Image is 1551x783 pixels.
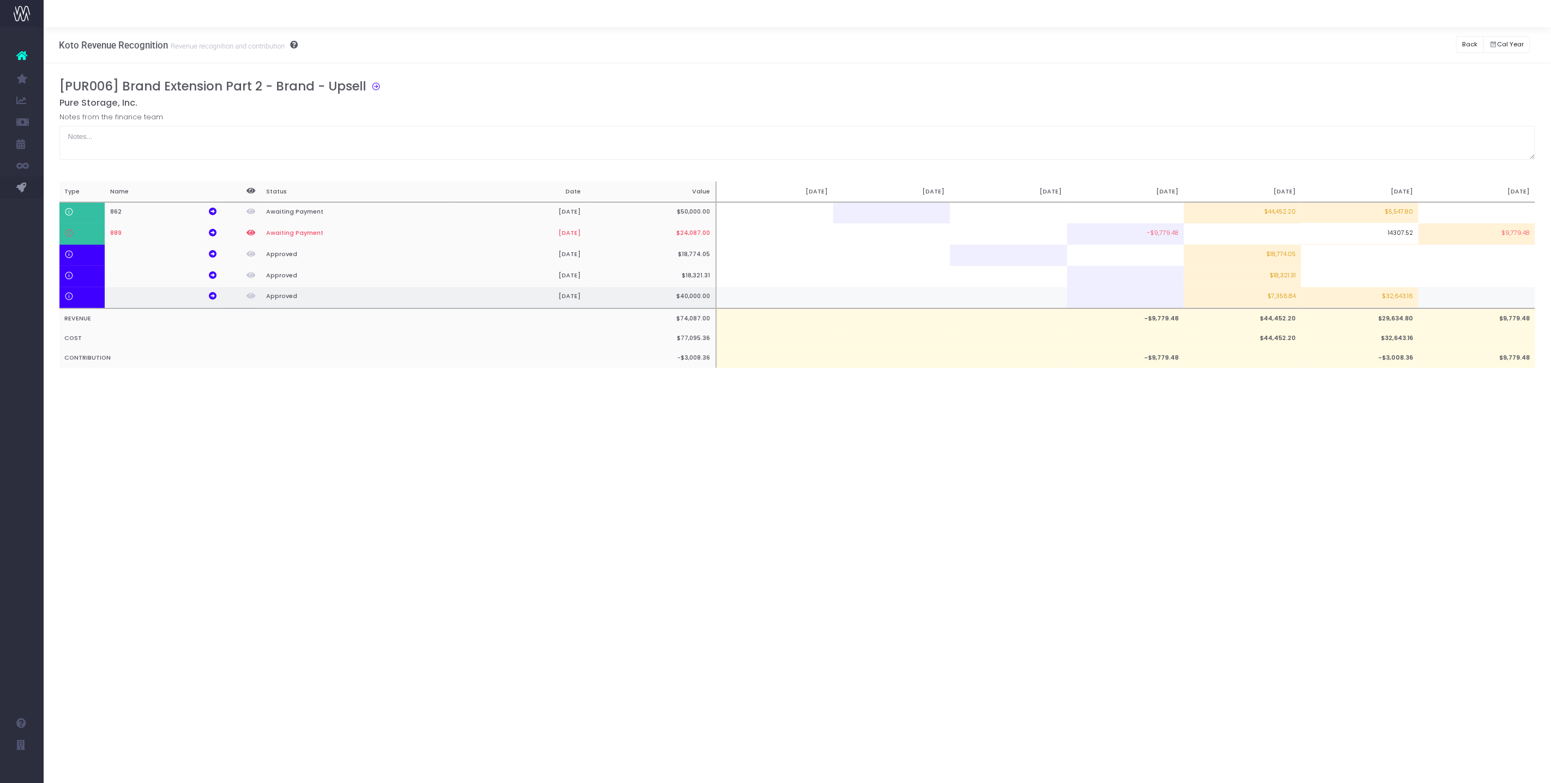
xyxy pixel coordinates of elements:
[1456,36,1484,53] button: Back
[1184,329,1301,348] td: $44,452.20
[1301,287,1418,309] td: $32,643.16
[59,329,586,348] th: COST
[1301,348,1418,368] td: -$3,008.36
[105,181,222,202] th: Name
[586,287,716,309] th: $40,000.00
[261,202,456,224] th: Awaiting Payment
[1184,266,1301,287] td: $18,321.31
[1184,181,1301,202] th: [DATE]
[1418,181,1536,202] th: [DATE]
[1418,348,1536,368] td: $9,779.48
[586,181,716,202] th: Value
[586,348,716,368] th: -$3,008.36
[261,245,456,266] th: Approved
[14,761,30,778] img: images/default_profile_image.png
[456,266,586,287] th: [DATE]
[1301,308,1418,329] td: $29,634.80
[168,40,285,51] small: Revenue recognition and contribution
[59,181,105,202] th: Type
[1418,308,1536,329] td: $9,779.48
[456,287,586,309] th: [DATE]
[1067,348,1185,368] td: -$9,779.48
[456,202,586,224] th: [DATE]
[456,245,586,266] th: [DATE]
[833,181,951,202] th: [DATE]
[456,181,586,202] th: Date
[59,79,366,94] h3: [PUR006] Brand Extension Part 2 - Brand - Upsell
[1418,223,1536,245] td: $9,779.48
[716,181,833,202] th: [DATE]
[586,223,716,245] th: $24,087.00
[1483,36,1530,53] button: Cal Year
[1301,329,1418,348] td: $32,643.16
[59,112,163,123] label: Notes from the finance team
[586,266,716,287] th: $18,321.31
[59,40,298,51] h3: Koto Revenue Recognition
[1184,245,1301,266] td: $18,774.05
[1067,308,1185,329] td: -$9,779.48
[261,266,456,287] th: Approved
[261,181,456,202] th: Status
[950,181,1067,202] th: [DATE]
[105,202,222,224] th: 862
[456,223,586,245] th: [DATE]
[59,348,586,368] th: CONTRIBUTION
[586,202,716,224] th: $50,000.00
[261,223,456,245] th: Awaiting Payment
[586,245,716,266] th: $18,774.05
[261,287,456,309] th: Approved
[1184,287,1301,309] td: $7,356.84
[1301,181,1418,202] th: [DATE]
[1184,202,1301,224] td: $44,452.20
[1067,181,1185,202] th: [DATE]
[1301,202,1418,224] td: $5,547.80
[59,98,1536,108] h5: Pure Storage, Inc.
[105,223,222,245] th: 889
[59,308,586,329] th: REVENUE
[586,308,716,329] th: $74,087.00
[1184,308,1301,329] td: $44,452.20
[1067,223,1185,245] td: -$9,779.48
[1483,33,1536,56] div: Small button group
[586,329,716,348] th: $77,095.36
